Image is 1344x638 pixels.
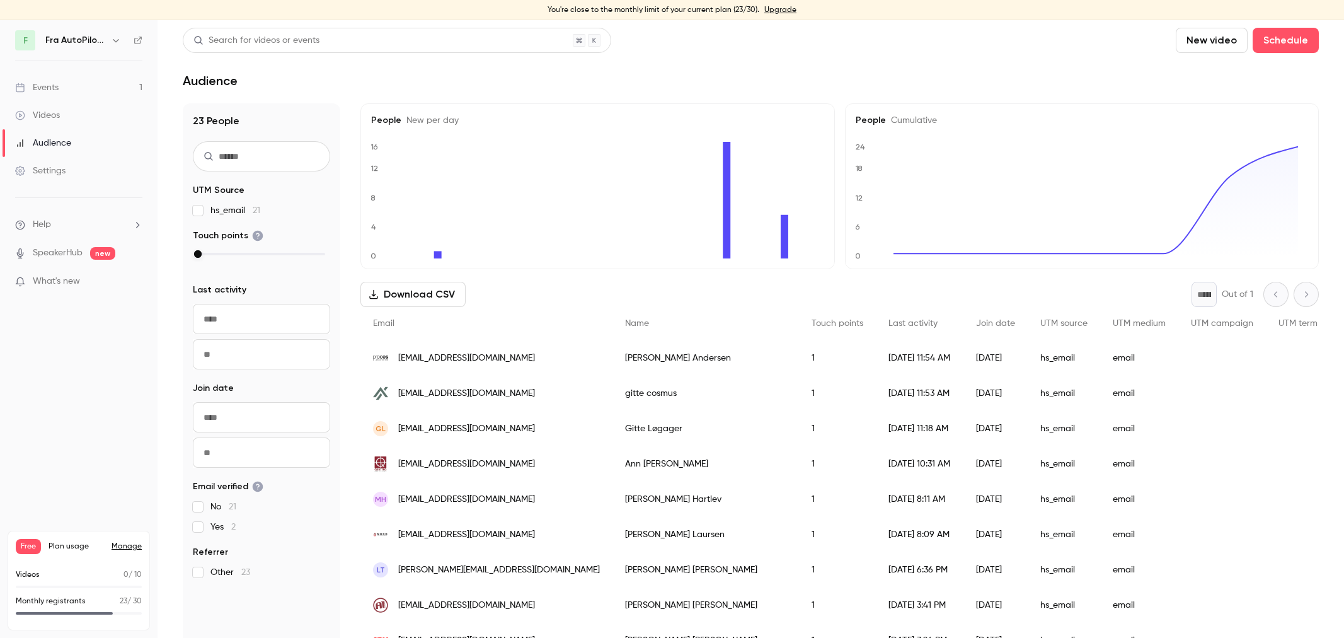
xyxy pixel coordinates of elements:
[1100,552,1178,588] div: email
[398,493,535,506] span: [EMAIL_ADDRESS][DOMAIN_NAME]
[15,218,142,231] li: help-dropdown-opener
[15,81,59,94] div: Events
[963,482,1028,517] div: [DATE]
[193,339,330,369] input: To
[1028,411,1100,446] div: hs_email
[193,546,228,559] span: Referrer
[963,411,1028,446] div: [DATE]
[371,223,376,231] text: 4
[123,569,142,581] p: / 10
[856,114,1309,127] h5: People
[33,275,80,288] span: What's new
[799,552,876,588] div: 1
[398,458,535,471] span: [EMAIL_ADDRESS][DOMAIN_NAME]
[120,598,127,605] span: 23
[876,552,963,588] div: [DATE] 6:36 PM
[375,494,386,505] span: MH
[963,340,1028,376] div: [DATE]
[612,446,799,482] div: Ann [PERSON_NAME]
[612,552,799,588] div: [PERSON_NAME] [PERSON_NAME]
[876,482,963,517] div: [DATE] 8:11 AM
[856,142,865,151] text: 24
[855,164,863,173] text: 18
[612,376,799,411] div: gitte cosmus
[241,568,250,577] span: 23
[876,340,963,376] div: [DATE] 11:54 AM
[963,517,1028,552] div: [DATE]
[963,588,1028,623] div: [DATE]
[1028,588,1100,623] div: hs_email
[398,352,535,365] span: [EMAIL_ADDRESS][DOMAIN_NAME]
[370,252,376,260] text: 0
[799,588,876,623] div: 1
[1028,552,1100,588] div: hs_email
[45,34,106,47] h6: Fra AutoPilot til TimeLog
[976,319,1015,328] span: Join date
[398,422,535,436] span: [EMAIL_ADDRESS][DOMAIN_NAME]
[799,376,876,411] div: 1
[398,387,535,400] span: [EMAIL_ADDRESS][DOMAIN_NAME]
[612,340,799,376] div: [PERSON_NAME] Andersen
[373,456,388,472] img: quattro-as.dk
[370,164,378,173] text: 12
[812,319,863,328] span: Touch points
[231,523,236,531] span: 2
[90,247,115,260] span: new
[193,229,263,242] span: Touch points
[799,482,876,517] div: 1
[229,502,236,511] span: 21
[1278,319,1318,328] span: UTM term
[16,569,40,581] p: Videos
[1028,376,1100,411] div: hs_email
[16,596,86,607] p: Monthly registrants
[876,446,963,482] div: [DATE] 10:31 AM
[33,246,83,260] a: SpeakerHub
[33,218,51,231] span: Help
[398,564,600,577] span: [PERSON_NAME][EMAIL_ADDRESS][DOMAIN_NAME]
[210,501,236,513] span: No
[1028,340,1100,376] div: hs_email
[612,482,799,517] div: [PERSON_NAME] Hartlev
[253,206,260,215] span: 21
[1176,28,1248,53] button: New video
[194,250,202,258] div: max
[120,596,142,607] p: / 30
[193,382,234,395] span: Join date
[1100,482,1178,517] div: email
[373,351,388,366] img: procesark.dk
[1100,340,1178,376] div: email
[1028,517,1100,552] div: hs_email
[193,113,330,129] h1: 23 People
[210,521,236,533] span: Yes
[876,588,963,623] div: [DATE] 3:41 PM
[370,142,378,151] text: 16
[888,319,938,328] span: Last activity
[371,114,824,127] h5: People
[1040,319,1088,328] span: UTM source
[373,527,388,542] img: nord-as.dk
[855,194,863,202] text: 12
[193,284,246,296] span: Last activity
[1222,288,1253,301] p: Out of 1
[799,446,876,482] div: 1
[373,386,388,401] img: arkk.dk
[398,599,535,612] span: [EMAIL_ADDRESS][DOMAIN_NAME]
[15,109,60,122] div: Videos
[193,304,330,334] input: From
[210,566,250,579] span: Other
[370,194,376,202] text: 8
[193,402,330,432] input: From
[193,480,263,493] span: Email verified
[876,411,963,446] div: [DATE] 11:18 AM
[1100,411,1178,446] div: email
[123,571,129,579] span: 0
[612,517,799,552] div: [PERSON_NAME] Laursen
[855,252,861,260] text: 0
[799,517,876,552] div: 1
[193,184,244,197] span: UTM Source
[15,165,66,177] div: Settings
[373,598,388,613] img: a1consult.dk
[612,411,799,446] div: Gitte Løgager
[612,588,799,623] div: [PERSON_NAME] [PERSON_NAME]
[1028,446,1100,482] div: hs_email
